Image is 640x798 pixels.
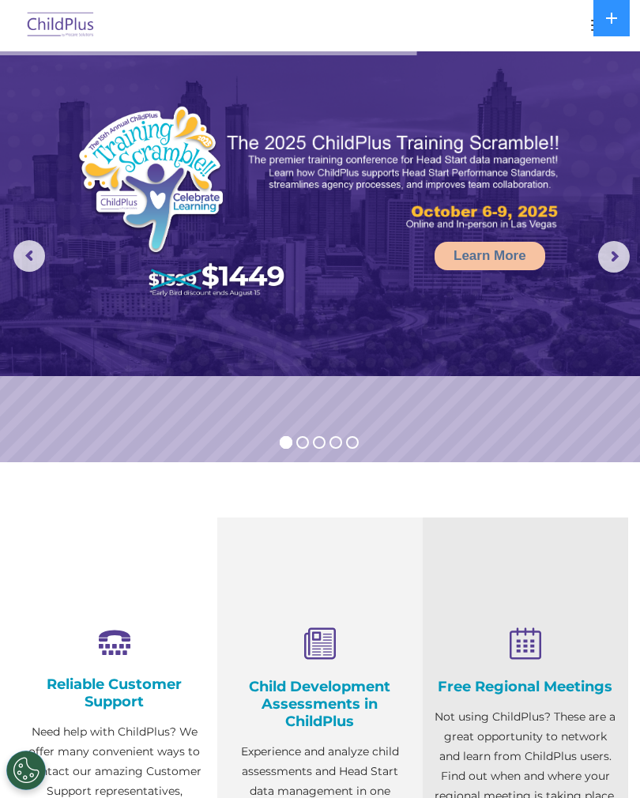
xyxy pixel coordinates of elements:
img: ChildPlus by Procare Solutions [24,7,98,44]
h4: Free Regional Meetings [435,678,616,695]
button: Cookies Settings [6,751,46,790]
a: Learn More [435,242,545,270]
h4: Reliable Customer Support [24,676,205,710]
h4: Child Development Assessments in ChildPlus [229,678,411,730]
